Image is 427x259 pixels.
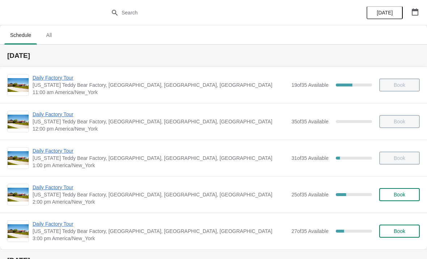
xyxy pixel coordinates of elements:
[121,6,320,19] input: Search
[379,188,420,201] button: Book
[33,125,288,132] span: 12:00 pm America/New_York
[7,52,420,59] h2: [DATE]
[367,6,403,19] button: [DATE]
[33,220,288,228] span: Daily Factory Tour
[291,155,329,161] span: 31 of 35 Available
[8,78,29,92] img: Daily Factory Tour | Vermont Teddy Bear Factory, Shelburne Road, Shelburne, VT, USA | 11:00 am Am...
[33,74,288,81] span: Daily Factory Tour
[291,228,329,234] span: 27 of 35 Available
[394,192,405,198] span: Book
[33,191,288,198] span: [US_STATE] Teddy Bear Factory, [GEOGRAPHIC_DATA], [GEOGRAPHIC_DATA], [GEOGRAPHIC_DATA]
[33,162,288,169] span: 1:00 pm America/New_York
[33,147,288,154] span: Daily Factory Tour
[33,111,288,118] span: Daily Factory Tour
[33,89,288,96] span: 11:00 am America/New_York
[8,224,29,238] img: Daily Factory Tour | Vermont Teddy Bear Factory, Shelburne Road, Shelburne, VT, USA | 3:00 pm Ame...
[33,184,288,191] span: Daily Factory Tour
[33,81,288,89] span: [US_STATE] Teddy Bear Factory, [GEOGRAPHIC_DATA], [GEOGRAPHIC_DATA], [GEOGRAPHIC_DATA]
[33,118,288,125] span: [US_STATE] Teddy Bear Factory, [GEOGRAPHIC_DATA], [GEOGRAPHIC_DATA], [GEOGRAPHIC_DATA]
[33,198,288,205] span: 2:00 pm America/New_York
[377,10,393,16] span: [DATE]
[33,228,288,235] span: [US_STATE] Teddy Bear Factory, [GEOGRAPHIC_DATA], [GEOGRAPHIC_DATA], [GEOGRAPHIC_DATA]
[33,235,288,242] span: 3:00 pm America/New_York
[4,29,37,42] span: Schedule
[291,192,329,198] span: 25 of 35 Available
[394,228,405,234] span: Book
[8,188,29,202] img: Daily Factory Tour | Vermont Teddy Bear Factory, Shelburne Road, Shelburne, VT, USA | 2:00 pm Ame...
[8,115,29,129] img: Daily Factory Tour | Vermont Teddy Bear Factory, Shelburne Road, Shelburne, VT, USA | 12:00 pm Am...
[291,82,329,88] span: 19 of 35 Available
[40,29,58,42] span: All
[33,154,288,162] span: [US_STATE] Teddy Bear Factory, [GEOGRAPHIC_DATA], [GEOGRAPHIC_DATA], [GEOGRAPHIC_DATA]
[291,119,329,124] span: 35 of 35 Available
[8,151,29,165] img: Daily Factory Tour | Vermont Teddy Bear Factory, Shelburne Road, Shelburne, VT, USA | 1:00 pm Ame...
[379,225,420,238] button: Book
